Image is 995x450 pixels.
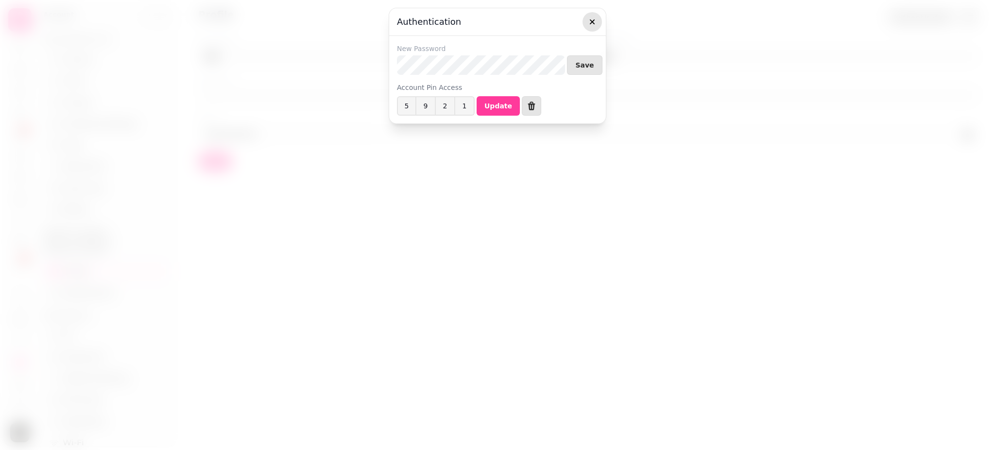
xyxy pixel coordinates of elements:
span: Save [575,62,594,69]
button: Save [567,55,602,75]
h3: Authentication [397,16,598,28]
label: New Password [397,44,565,53]
span: Update [484,103,512,109]
p: Account Pin Access [397,83,598,92]
button: Update [477,96,520,116]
